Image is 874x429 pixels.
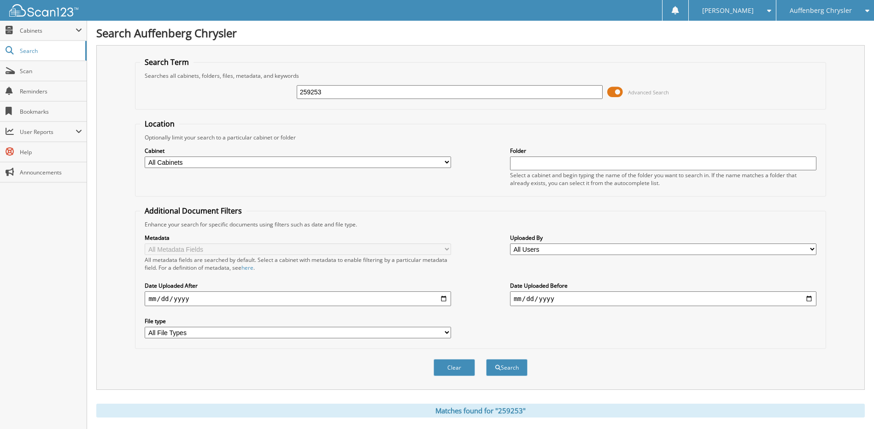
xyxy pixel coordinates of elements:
[140,119,179,129] legend: Location
[510,234,816,242] label: Uploaded By
[140,133,821,141] div: Optionally limit your search to a particular cabinet or folder
[628,89,669,96] span: Advanced Search
[140,57,194,67] legend: Search Term
[145,291,451,306] input: start
[20,47,81,55] span: Search
[145,147,451,155] label: Cabinet
[140,220,821,228] div: Enhance your search for specific documents using filters such as date and file type.
[510,147,816,155] label: Folder
[145,282,451,290] label: Date Uploaded After
[140,206,246,216] legend: Additional Document Filters
[20,128,76,136] span: User Reports
[20,67,82,75] span: Scan
[20,108,82,116] span: Bookmarks
[140,72,821,80] div: Searches all cabinets, folders, files, metadata, and keywords
[510,282,816,290] label: Date Uploaded Before
[20,148,82,156] span: Help
[510,291,816,306] input: end
[145,256,451,272] div: All metadata fields are searched by default. Select a cabinet with metadata to enable filtering b...
[20,168,82,176] span: Announcements
[9,4,78,17] img: scan123-logo-white.svg
[434,359,475,376] button: Clear
[145,317,451,325] label: File type
[96,25,865,41] h1: Search Auffenberg Chrysler
[486,359,528,376] button: Search
[145,234,451,242] label: Metadata
[702,8,754,13] span: [PERSON_NAME]
[790,8,852,13] span: Auffenberg Chrysler
[510,171,816,187] div: Select a cabinet and begin typing the name of the folder you want to search in. If the name match...
[20,27,76,35] span: Cabinets
[96,404,865,417] div: Matches found for "259253"
[241,264,253,272] a: here
[20,87,82,95] span: Reminders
